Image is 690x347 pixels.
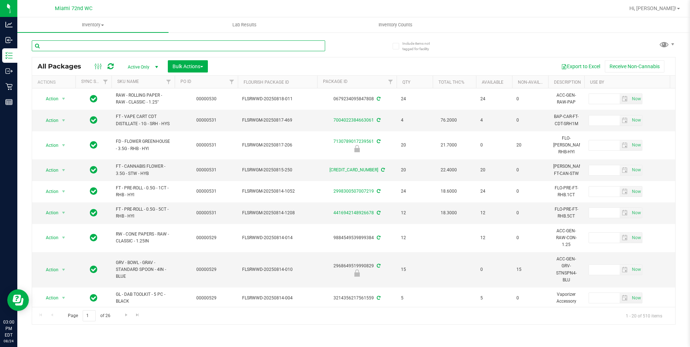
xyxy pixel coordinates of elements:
a: Filter [385,76,397,88]
span: Action [39,94,59,104]
span: Sync from Compliance System [376,139,380,144]
span: FD - FLOWER GREENHOUSE - 3.5G - RHB - HYI [116,138,170,152]
span: Lab Results [223,22,266,28]
span: RAW - ROLLING PAPER - RAW - CLASSIC - 1.25" [116,92,170,106]
a: Use By [590,80,604,85]
inline-svg: Outbound [5,67,13,75]
span: Page of 26 [62,310,116,321]
span: select [630,233,642,243]
span: 20 [480,167,508,173]
iframe: Resource center [7,289,29,311]
div: ACC-GEN-RAW-CON-1.25 [553,227,580,249]
a: Qty [402,80,410,85]
span: Bulk Actions [172,63,203,69]
span: 1 - 20 of 510 items [620,310,668,321]
a: Inventory Counts [320,17,471,32]
span: select [620,293,630,303]
a: 00000529 [196,295,217,300]
span: Sync from Compliance System [376,235,380,240]
button: Bulk Actions [168,60,208,73]
span: GL - DAB TOOLKIT - 5 PC - BLACK [116,291,170,305]
a: 00000529 [196,267,217,272]
span: select [630,140,642,150]
a: [CREDIT_CARD_NUMBER] [329,167,378,172]
div: Newly Received [316,269,398,277]
span: 21.7000 [437,140,460,150]
span: In Sync [90,186,97,196]
a: Description [554,80,581,85]
inline-svg: Inbound [5,36,13,44]
span: In Sync [90,140,97,150]
span: Set Current date [630,94,642,104]
span: 18.3000 [437,208,460,218]
div: 9884549539899384 [316,234,398,241]
a: Sync Status [81,79,109,84]
span: Set Current date [630,115,642,126]
span: FLSRWWD-20250814-010 [242,266,313,273]
span: select [630,293,642,303]
span: Sync from Compliance System [376,96,380,101]
span: 0 [516,234,544,241]
span: 5 [401,295,428,302]
span: 76.2000 [437,115,460,126]
input: 1 [83,310,96,321]
span: FLSRWWD-20250814-014 [242,234,313,241]
span: Action [39,186,59,197]
span: Sync from Compliance System [376,210,380,215]
span: Hi, [PERSON_NAME]! [629,5,676,11]
span: FLSRWGM-20250814-1208 [242,210,313,216]
a: Filter [100,76,112,88]
span: select [620,186,630,197]
span: select [630,186,642,197]
span: 0 [516,210,544,216]
a: 00000529 [196,235,217,240]
span: FLSRWWD-20250818-011 [242,96,313,102]
div: 0679234095847808 [316,96,398,102]
a: 00000531 [196,210,217,215]
span: Inventory Counts [369,22,422,28]
span: select [59,140,68,150]
span: Sync from Compliance System [376,295,380,300]
span: 0 [516,167,544,173]
span: Action [39,165,59,175]
span: 0 [516,117,544,124]
span: select [59,94,68,104]
span: In Sync [90,233,97,243]
span: FLSRWWD-20250814-004 [242,295,313,302]
span: select [59,186,68,197]
inline-svg: Retail [5,83,13,90]
span: 24 [401,96,428,102]
a: 00000531 [196,142,217,148]
span: select [620,115,630,126]
span: In Sync [90,208,97,218]
span: Inventory [17,22,169,28]
span: RW - CONE PAPERS - RAW - CLASSIC - 1.25IN [116,231,170,245]
a: Inventory [17,17,169,32]
span: select [630,208,642,218]
input: Search Package ID, Item Name, SKU, Lot or Part Number... [32,40,325,51]
span: 12 [480,234,508,241]
span: In Sync [90,264,97,274]
span: In Sync [90,165,97,175]
span: select [59,293,68,303]
span: 0 [516,96,544,102]
span: 4 [480,117,508,124]
a: 7004022384663061 [333,118,374,123]
span: select [620,208,630,218]
span: Set Current date [630,186,642,197]
span: 5 [480,295,508,302]
a: Available [482,80,503,85]
span: 24 [480,188,508,195]
span: 22.4000 [437,165,460,175]
span: Action [39,293,59,303]
span: Miami 72nd WC [55,5,92,12]
span: Sync from Compliance System [380,167,385,172]
div: Actions [38,80,73,85]
span: 24 [401,188,428,195]
div: FLO-PRE-FT-RHB.1CT [553,184,580,199]
span: Set Current date [630,293,642,303]
span: select [620,233,630,243]
span: select [630,165,642,175]
span: 24 [480,96,508,102]
span: select [59,265,68,275]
